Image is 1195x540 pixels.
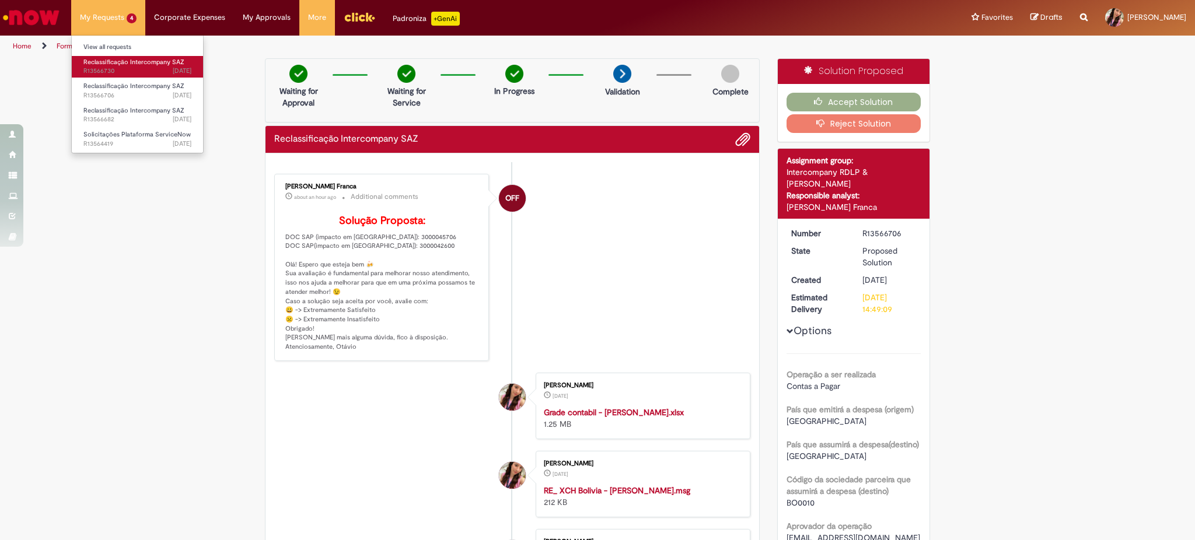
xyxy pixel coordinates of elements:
[154,12,225,23] span: Corporate Expenses
[274,134,418,145] h2: Reclassificação Intercompany SAZ Ticket history
[83,139,191,149] span: R13564419
[83,66,191,76] span: R13566730
[1127,12,1186,22] span: [PERSON_NAME]
[499,185,526,212] div: Otavio Fermino Franca
[378,85,435,108] p: Waiting for Service
[289,65,308,83] img: check-circle-green.png
[13,41,32,51] a: Home
[9,36,788,57] ul: Page breadcrumbs
[787,451,866,461] span: [GEOGRAPHIC_DATA]
[173,139,191,148] time: 24/09/2025 17:25:25
[544,407,684,418] a: Grade contabil - [PERSON_NAME].xlsx
[787,166,921,190] div: Intercompany RDLP & [PERSON_NAME]
[243,12,291,23] span: My Approvals
[782,245,854,257] dt: State
[173,91,191,100] span: [DATE]
[173,115,191,124] time: 25/09/2025 13:43:31
[270,85,327,108] p: Waiting for Approval
[505,184,519,212] span: OFF
[862,227,917,239] div: R13566706
[57,41,143,51] a: Formulário de Atendimento
[71,35,204,153] ul: My Requests
[862,274,917,286] div: 25/09/2025 13:49:05
[83,82,184,90] span: Reclassificação Intercompany SAZ
[173,115,191,124] span: [DATE]
[83,115,191,124] span: R13566682
[721,65,739,83] img: img-circle-grey.png
[80,12,124,23] span: My Requests
[1,6,61,29] img: ServiceNow
[544,382,738,389] div: [PERSON_NAME]
[787,201,921,213] div: [PERSON_NAME] Franca
[862,245,917,268] div: Proposed Solution
[544,460,738,467] div: [PERSON_NAME]
[499,462,526,489] div: Laura Gabriele Da Silva
[308,12,326,23] span: More
[544,485,738,508] div: 212 KB
[862,275,887,285] span: [DATE]
[553,471,568,478] time: 25/09/2025 13:48:57
[173,91,191,100] time: 25/09/2025 13:49:05
[553,392,568,399] span: [DATE]
[499,384,526,411] div: Laura Gabriele Da Silva
[782,227,854,239] dt: Number
[787,497,815,508] span: BO0010
[344,8,375,26] img: click_logo_yellow_360x200.png
[787,114,921,133] button: Reject Solution
[393,12,460,26] div: Padroniza
[613,65,631,83] img: arrow-next.png
[72,80,203,101] a: Open R13566706 : Reclassificação Intercompany SAZ
[787,474,911,496] b: Código da sociedade parceira que assumirá a despesa (destino)
[782,292,854,315] dt: Estimated Delivery
[862,292,917,315] div: [DATE] 14:49:09
[294,194,336,201] span: about an hour ago
[553,471,568,478] span: [DATE]
[83,91,191,100] span: R13566706
[1030,12,1063,23] a: Drafts
[735,132,750,147] button: Add attachments
[83,58,184,66] span: Reclassificação Intercompany SAZ
[285,215,480,352] p: DOC SAP (impacto em [GEOGRAPHIC_DATA]): 3000045706 DOC SAP(impacto em [GEOGRAPHIC_DATA]): 3000042...
[981,12,1013,23] span: Favorites
[351,192,418,202] small: Additional comments
[787,381,840,391] span: Contas a Pagar
[544,406,738,430] div: 1.25 MB
[72,128,203,150] a: Open R13564419 : Solicitações Plataforma ServiceNow
[787,521,872,531] b: Aprovador da operação
[72,41,203,54] a: View all requests
[787,190,921,201] div: Responsible analyst:
[173,66,191,75] span: [DATE]
[605,86,640,97] p: Validation
[83,130,191,139] span: Solicitações Plataforma ServiceNow
[72,56,203,78] a: Open R13566730 : Reclassificação Intercompany SAZ
[778,59,930,84] div: Solution Proposed
[83,106,184,115] span: Reclassificação Intercompany SAZ
[787,439,919,450] b: País que assumirá a despesa(destino)
[339,214,425,227] b: Solução Proposta:
[494,85,534,97] p: In Progress
[553,392,568,399] time: 25/09/2025 13:48:57
[787,404,914,415] b: País que emitirá a despesa (origem)
[72,104,203,126] a: Open R13566682 : Reclassificação Intercompany SAZ
[127,13,137,23] span: 4
[712,86,749,97] p: Complete
[787,93,921,111] button: Accept Solution
[544,485,690,496] a: RE_ XCH Bolivia - [PERSON_NAME].msg
[173,66,191,75] time: 25/09/2025 13:53:17
[505,65,523,83] img: check-circle-green.png
[173,139,191,148] span: [DATE]
[862,275,887,285] time: 25/09/2025 13:49:05
[1040,12,1063,23] span: Drafts
[787,155,921,166] div: Assignment group:
[787,369,876,380] b: Operação a ser realizada
[431,12,460,26] p: +GenAi
[294,194,336,201] time: 30/09/2025 11:21:50
[787,416,866,426] span: [GEOGRAPHIC_DATA]
[285,183,480,190] div: [PERSON_NAME] Franca
[397,65,415,83] img: check-circle-green.png
[782,274,854,286] dt: Created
